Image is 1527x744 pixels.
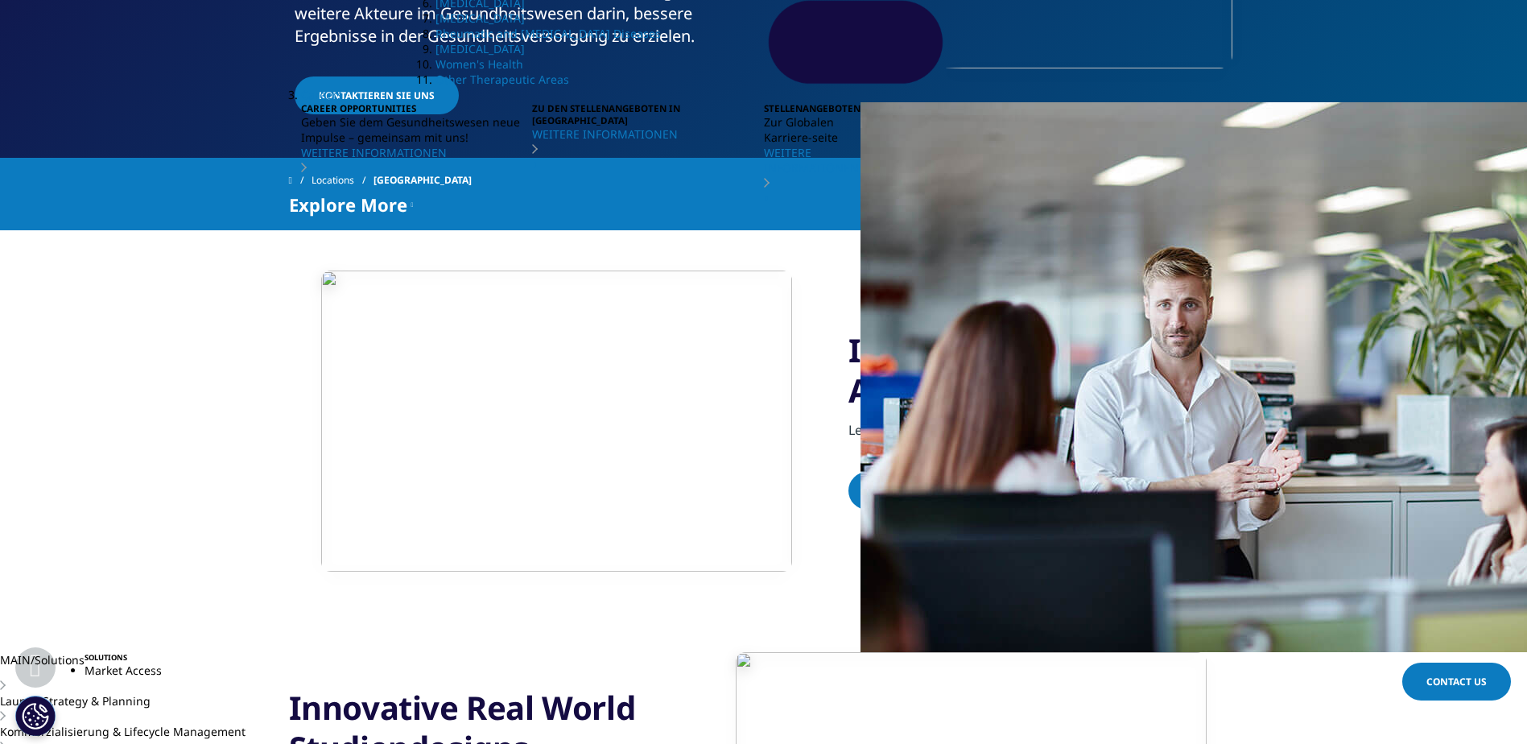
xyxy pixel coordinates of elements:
[532,126,764,172] a: WEITERE INFORMATIONEN
[15,696,56,736] button: Cookie-Einstellungen
[764,102,860,114] h5: STELLENANGEBOTEN
[35,652,85,668] span: Solutions
[532,102,764,126] h5: ZU DEN STELLENANGEBOTEN IN [GEOGRAPHIC_DATA]
[301,102,533,114] h5: CAREER OPPORTUNITIES
[435,26,661,41] a: Rheumatic and [MEDICAL_DATA] Diseases
[764,145,860,206] a: WEITERE INFORMATIONEN
[435,41,525,56] a: [MEDICAL_DATA]
[435,56,523,72] a: Women's Health
[435,10,525,26] a: [MEDICAL_DATA]
[764,114,860,145] p: Zur Globalen Karriere-seite
[301,145,533,176] a: WEITERE INFORMATIONEN
[435,72,569,87] a: Other Therapeutic Areas
[301,87,343,102] a: Careers
[301,114,533,145] p: Geben Sie dem Gesundheitswesen neue Impulse – gemeinsam mit uns!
